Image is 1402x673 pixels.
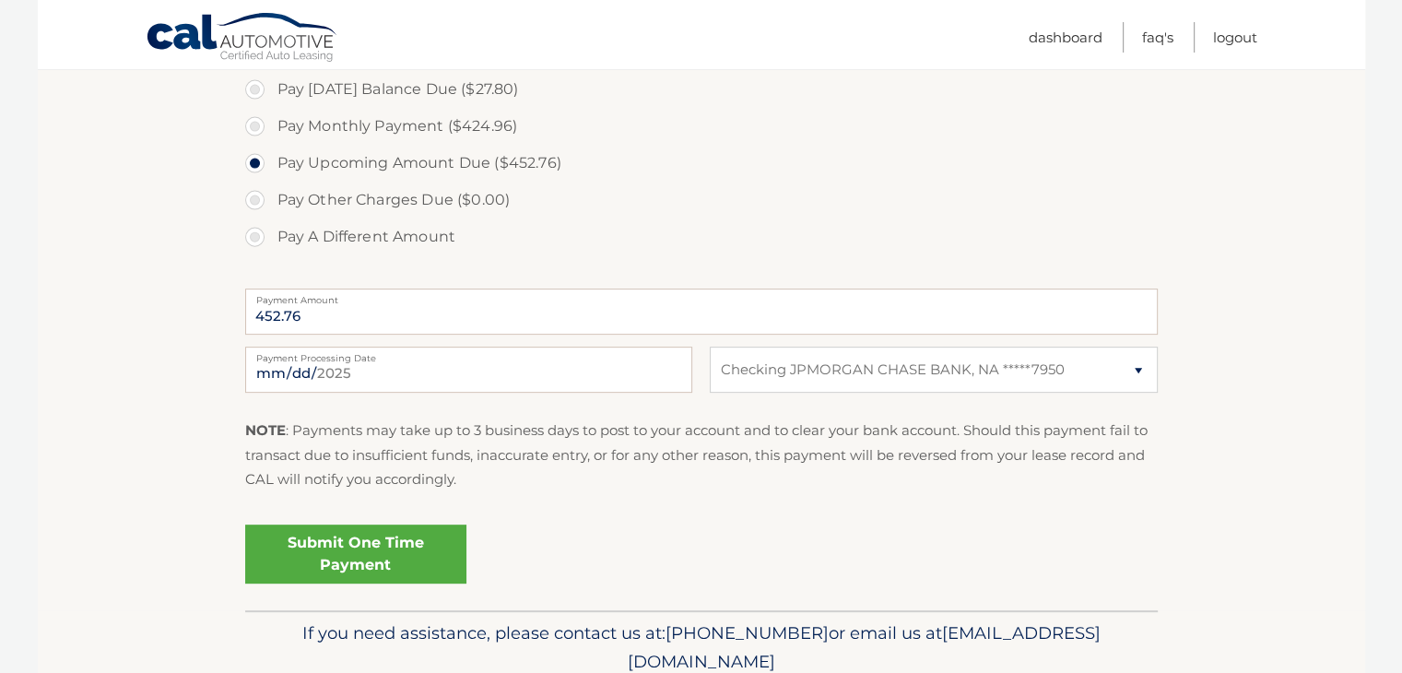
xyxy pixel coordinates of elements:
label: Pay Other Charges Due ($0.00) [245,182,1158,218]
label: Payment Processing Date [245,347,692,361]
label: Pay A Different Amount [245,218,1158,255]
a: FAQ's [1142,22,1173,53]
label: Payment Amount [245,289,1158,303]
label: Pay Upcoming Amount Due ($452.76) [245,145,1158,182]
a: Logout [1213,22,1257,53]
span: [PHONE_NUMBER] [666,622,829,643]
strong: NOTE [245,421,286,439]
label: Pay Monthly Payment ($424.96) [245,108,1158,145]
a: Dashboard [1029,22,1102,53]
label: Pay [DATE] Balance Due ($27.80) [245,71,1158,108]
p: : Payments may take up to 3 business days to post to your account and to clear your bank account.... [245,419,1158,491]
a: Submit One Time Payment [245,525,466,584]
input: Payment Date [245,347,692,393]
a: Cal Automotive [146,12,339,65]
input: Payment Amount [245,289,1158,335]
